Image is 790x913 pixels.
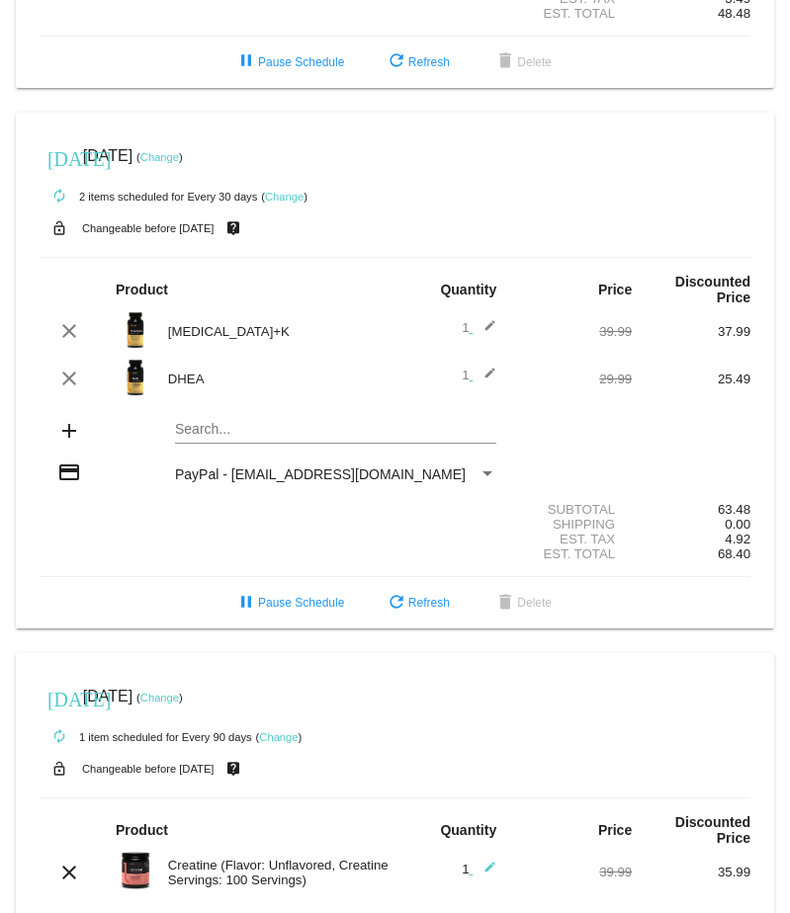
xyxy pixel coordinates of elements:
mat-icon: clear [57,319,81,343]
span: 48.48 [718,6,750,21]
div: 29.99 [513,372,632,386]
strong: Discounted Price [675,274,750,305]
strong: Quantity [440,822,496,838]
small: ( ) [256,731,303,743]
span: 0.00 [725,517,750,532]
small: Changeable before [DATE] [82,222,215,234]
small: ( ) [261,191,307,203]
div: 39.99 [513,324,632,339]
span: Delete [493,596,552,610]
mat-icon: lock_open [47,756,71,782]
div: Subtotal [513,502,632,517]
mat-icon: clear [57,367,81,390]
mat-icon: autorenew [47,185,71,208]
div: DHEA [158,372,395,386]
mat-icon: credit_card [57,460,81,484]
strong: Discounted Price [675,814,750,846]
mat-icon: live_help [221,215,245,241]
span: 68.40 [718,546,750,561]
button: Pause Schedule [219,585,360,621]
img: Image-1-Carousel-DHEA-1000x1000-1.png [116,358,155,397]
span: Refresh [385,596,450,610]
strong: Product [116,822,168,838]
mat-icon: delete [493,592,517,616]
div: Creatine (Flavor: Unflavored, Creatine Servings: 100 Servings) [158,858,395,887]
mat-icon: edit [473,367,496,390]
img: Image-1-Carousel-Creatine-100S-1000x1000-1.png [116,851,155,890]
mat-icon: live_help [221,756,245,782]
strong: Product [116,282,168,297]
a: Change [265,191,304,203]
span: 1 [462,368,496,382]
span: PayPal - [EMAIL_ADDRESS][DOMAIN_NAME] [175,466,466,482]
div: Est. Tax [513,532,632,546]
div: 39.99 [513,865,632,879]
button: Delete [478,585,568,621]
strong: Price [598,822,632,838]
span: 1 [462,862,496,876]
strong: Quantity [440,282,496,297]
div: Est. Total [513,546,632,561]
small: ( ) [136,692,183,704]
span: 4.92 [725,532,750,546]
button: Pause Schedule [219,44,360,80]
mat-select: Payment Method [175,466,496,482]
div: 63.48 [632,502,750,517]
a: Change [140,692,179,704]
div: 37.99 [632,324,750,339]
mat-icon: refresh [385,592,408,616]
strong: Price [598,282,632,297]
a: Change [140,151,179,163]
mat-icon: [DATE] [47,686,71,709]
mat-icon: [DATE] [47,145,71,169]
img: Image-1-Carousel-Vitamin-DK-Photoshoped-1000x1000-1.png [116,310,155,350]
small: Changeable before [DATE] [82,763,215,775]
mat-icon: clear [57,861,81,884]
span: Refresh [385,55,450,69]
span: Pause Schedule [234,596,344,610]
button: Refresh [369,585,466,621]
mat-icon: autorenew [47,725,71,749]
button: Delete [478,44,568,80]
mat-icon: refresh [385,50,408,74]
mat-icon: pause [234,592,258,616]
div: 25.49 [632,372,750,386]
button: Refresh [369,44,466,80]
small: 1 item scheduled for Every 90 days [40,731,252,743]
mat-icon: delete [493,50,517,74]
small: 2 items scheduled for Every 30 days [40,191,257,203]
span: Pause Schedule [234,55,344,69]
mat-icon: add [57,419,81,443]
mat-icon: edit [473,319,496,343]
small: ( ) [136,151,183,163]
div: [MEDICAL_DATA]+K [158,324,395,339]
div: Est. Total [513,6,632,21]
mat-icon: pause [234,50,258,74]
a: Change [259,731,298,743]
div: Shipping [513,517,632,532]
span: 1 [462,320,496,335]
mat-icon: lock_open [47,215,71,241]
input: Search... [175,422,496,438]
div: 35.99 [632,865,750,879]
mat-icon: edit [473,861,496,884]
span: Delete [493,55,552,69]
